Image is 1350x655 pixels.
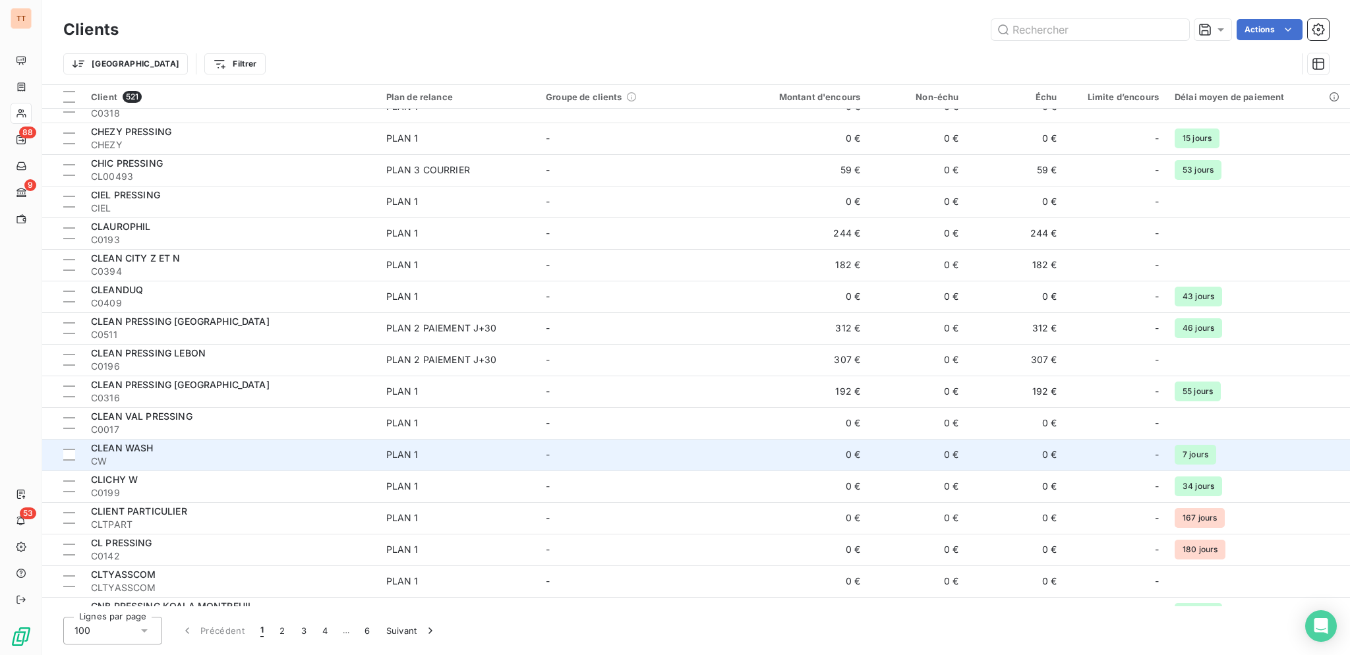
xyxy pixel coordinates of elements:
[252,617,272,644] button: 1
[386,543,419,556] div: PLAN 1
[91,92,117,102] span: Client
[868,502,966,534] td: 0 €
[1175,128,1219,148] span: 15 jours
[19,127,36,138] span: 88
[868,344,966,376] td: 0 €
[386,290,419,303] div: PLAN 1
[966,439,1065,470] td: 0 €
[386,195,419,208] div: PLAN 1
[386,480,419,493] div: PLAN 1
[1175,508,1225,528] span: 167 jours
[386,132,419,145] div: PLAN 1
[966,565,1065,597] td: 0 €
[91,411,192,422] span: CLEAN VAL PRESSING
[91,360,370,373] span: C0196
[1155,543,1159,556] span: -
[966,597,1065,629] td: 428 €
[1155,385,1159,398] span: -
[123,91,142,103] span: 521
[736,123,868,154] td: 0 €
[1155,353,1159,366] span: -
[736,502,868,534] td: 0 €
[1305,610,1337,642] div: Open Intercom Messenger
[24,179,36,191] span: 9
[868,217,966,249] td: 0 €
[868,565,966,597] td: 0 €
[378,617,445,644] button: Suivant
[1175,287,1222,306] span: 43 jours
[1237,19,1303,40] button: Actions
[868,123,966,154] td: 0 €
[546,512,550,523] span: -
[546,544,550,555] span: -
[1175,382,1221,401] span: 55 jours
[357,617,378,644] button: 6
[974,92,1057,102] div: Échu
[386,92,530,102] div: Plan de relance
[204,53,265,74] button: Filtrer
[1155,258,1159,271] span: -
[1155,322,1159,335] span: -
[91,442,154,453] span: CLEAN WASH
[1155,132,1159,145] span: -
[868,376,966,407] td: 0 €
[744,92,860,102] div: Montant d'encours
[91,379,270,390] span: CLEAN PRESSING [GEOGRAPHIC_DATA]
[91,265,370,278] span: C0394
[91,126,171,137] span: CHEZY PRESSING
[546,259,550,270] span: -
[386,416,419,430] div: PLAN 1
[272,617,293,644] button: 2
[736,439,868,470] td: 0 €
[966,376,1065,407] td: 192 €
[386,322,497,335] div: PLAN 2 PAIEMENT J+30
[736,597,868,629] td: 428 €
[74,624,90,637] span: 100
[91,581,370,594] span: CLTYASSCOM
[91,518,370,531] span: CLTPART
[91,569,156,580] span: CLTYASSCOM
[91,600,253,612] span: CNB PRESSING KOALA MONTREUIL
[736,534,868,565] td: 0 €
[868,312,966,344] td: 0 €
[1175,92,1342,102] div: Délai moyen de paiement
[1155,511,1159,525] span: -
[91,423,370,436] span: C0017
[91,455,370,468] span: CW
[868,154,966,186] td: 0 €
[546,92,622,102] span: Groupe de clients
[546,449,550,460] span: -
[546,164,550,175] span: -
[546,417,550,428] span: -
[91,537,152,548] span: CL PRESSING
[966,534,1065,565] td: 0 €
[736,407,868,439] td: 0 €
[386,511,419,525] div: PLAN 1
[11,8,32,29] div: TT
[91,316,270,327] span: CLEAN PRESSING [GEOGRAPHIC_DATA]
[546,385,550,397] span: -
[1175,160,1221,180] span: 53 jours
[386,385,419,398] div: PLAN 1
[1155,227,1159,240] span: -
[1155,480,1159,493] span: -
[91,221,151,232] span: CLAUROPHIL
[1155,416,1159,430] span: -
[91,284,143,295] span: CLEANDUQ
[736,249,868,281] td: 182 €
[173,617,252,644] button: Précédent
[736,376,868,407] td: 192 €
[91,202,370,215] span: CIEL
[546,575,550,586] span: -
[1155,448,1159,461] span: -
[736,312,868,344] td: 312 €
[386,448,419,461] div: PLAN 1
[868,249,966,281] td: 0 €
[336,620,357,641] span: …
[1175,603,1222,623] span: 34 jours
[991,19,1189,40] input: Rechercher
[1155,290,1159,303] span: -
[736,281,868,312] td: 0 €
[91,189,160,200] span: CIEL PRESSING
[1175,445,1216,465] span: 7 jours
